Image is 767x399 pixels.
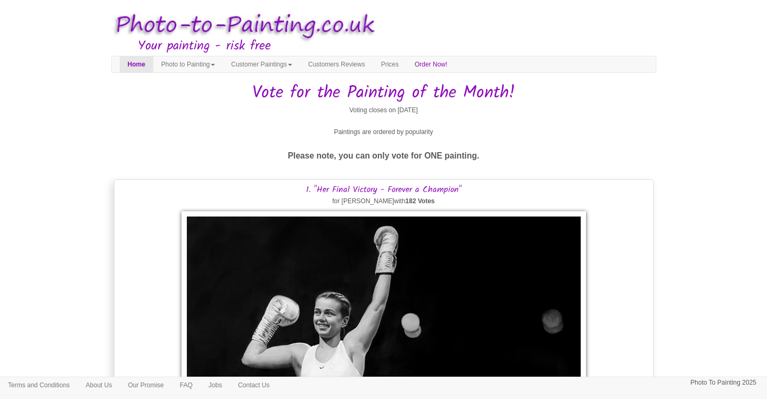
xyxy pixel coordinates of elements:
p: Please note, you can only vote for ONE painting. [111,148,656,163]
a: Photo to Painting [153,56,223,72]
a: Contact Us [230,377,277,393]
p: Photo To Painting 2025 [690,377,756,388]
a: Customers Reviews [300,56,373,72]
h3: 1. "Her Final Victory - Forever a Champion" [117,185,650,195]
b: 182 Votes [406,197,435,205]
a: Order Now! [407,56,455,72]
a: Our Promise [120,377,171,393]
span: with [394,197,435,205]
a: Prices [373,56,407,72]
p: Paintings are ordered by popularity [111,127,656,138]
h3: Your painting - risk free [138,39,656,53]
a: Home [120,56,153,72]
a: Customer Paintings [223,56,300,72]
h1: Vote for the Painting of the Month! [111,84,656,102]
img: Photo to Painting [106,5,378,46]
a: About Us [78,377,120,393]
p: Voting closes on [DATE] [111,105,656,116]
a: Jobs [201,377,230,393]
a: FAQ [172,377,201,393]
